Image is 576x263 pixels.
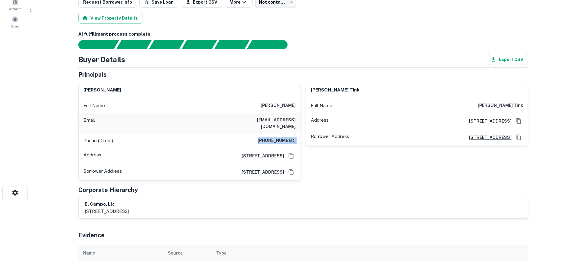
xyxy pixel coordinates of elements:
div: Your request is received and processing... [116,40,151,49]
p: [STREET_ADDRESS] [85,208,129,215]
button: View Property Details [78,13,142,24]
p: Full Name [311,102,332,109]
a: [STREET_ADDRESS] [237,169,284,175]
a: [STREET_ADDRESS] [464,134,512,141]
button: Export CSV [487,54,528,65]
h5: Corporate Hierarchy [78,185,138,194]
button: Copy Address [514,117,523,126]
th: Type [211,245,491,261]
div: Source [168,249,183,257]
div: Sending borrower request to AI... [71,40,116,49]
h5: Principals [78,70,107,79]
iframe: Chat Widget [546,215,576,244]
button: Copy Address [514,133,523,142]
a: [STREET_ADDRESS] [237,152,284,159]
p: Phone (Direct) [83,137,113,144]
th: Source [163,245,211,261]
p: Address [83,151,101,160]
p: Address [311,117,329,126]
p: Borrower Address [83,168,122,177]
button: Copy Address [287,168,296,177]
div: Principals found, still searching for contact information. This may take time... [214,40,249,49]
a: Saved [2,14,28,30]
h6: el campo, llc [85,201,129,208]
h6: [EMAIL_ADDRESS][DOMAIN_NAME] [223,117,296,130]
div: Documents found, AI parsing details... [149,40,184,49]
div: Principals found, AI now looking for contact information... [181,40,217,49]
p: Borrower Address [311,133,349,142]
div: Type [216,249,226,257]
a: [STREET_ADDRESS] [464,118,512,124]
p: Email [83,117,95,130]
div: AI fulfillment process complete. [247,40,295,49]
p: Full Name [83,102,105,109]
h6: AI fulfillment process complete. [78,31,528,38]
h6: [PERSON_NAME] [83,87,121,94]
h5: Evidence [78,231,105,240]
h4: Buyer Details [78,54,125,65]
div: Name [83,249,95,257]
h6: [PHONE_NUMBER] [258,137,296,144]
h6: [PERSON_NAME] tink [478,102,523,109]
h6: [PERSON_NAME] [261,102,296,109]
th: Name [78,245,163,261]
h6: [PERSON_NAME] tink [311,87,360,94]
span: Contacts [9,6,21,11]
button: Copy Address [287,151,296,160]
span: Saved [11,24,20,29]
